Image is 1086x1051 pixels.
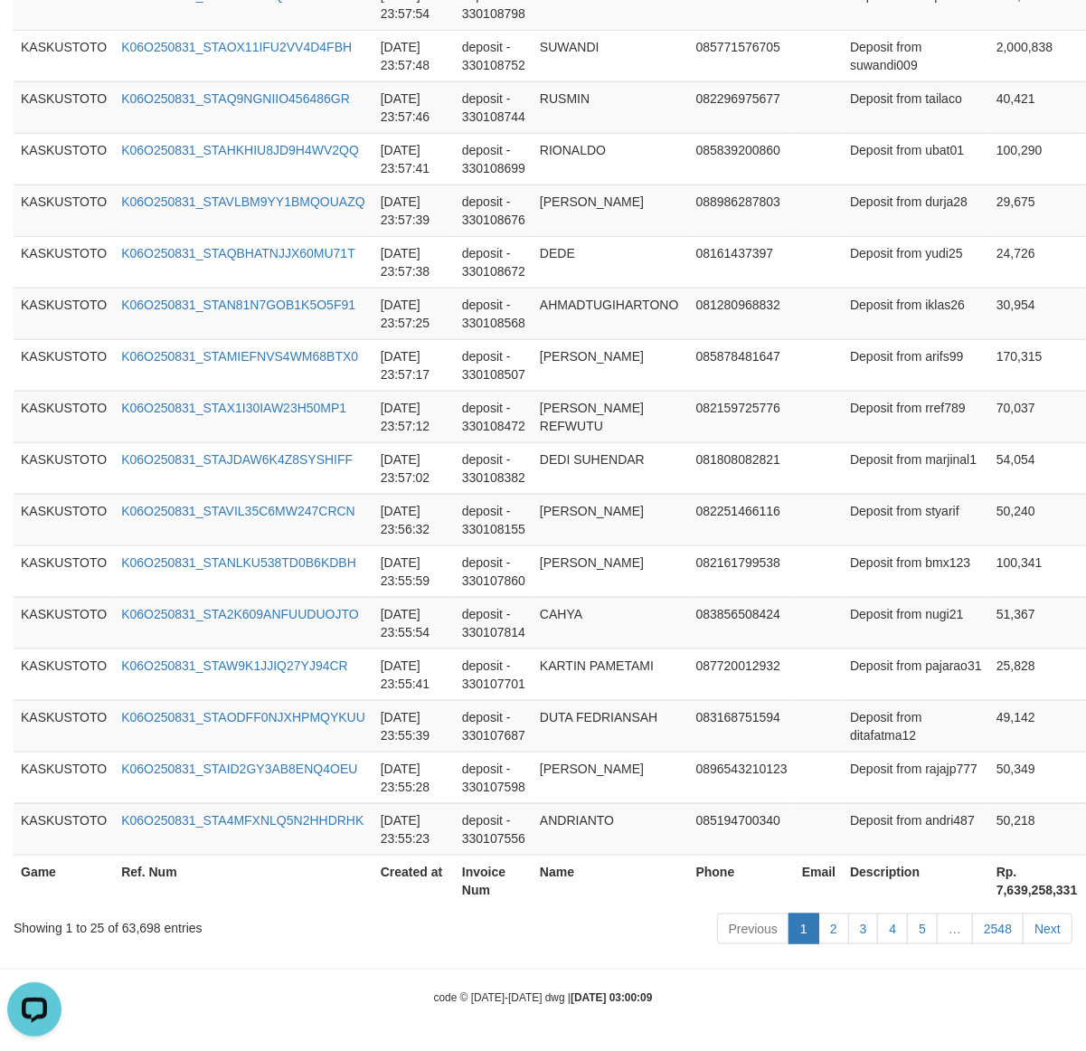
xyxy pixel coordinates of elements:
[533,236,689,288] td: DEDE
[114,855,373,906] th: Ref. Num
[843,185,989,236] td: Deposit from durja28
[843,855,989,906] th: Description
[533,81,689,133] td: RUSMIN
[121,813,364,828] a: K06O250831_STA4MFXNLQ5N2HHDRHK
[843,545,989,597] td: Deposit from bmx123
[533,649,689,700] td: KARTIN PAMETAMI
[689,545,795,597] td: 082161799538
[434,991,653,1004] small: code © [DATE]-[DATE] dwg |
[455,133,533,185] td: deposit - 330108699
[455,649,533,700] td: deposit - 330107701
[689,649,795,700] td: 087720012932
[843,236,989,288] td: Deposit from yudi25
[689,185,795,236] td: 088986287803
[689,81,795,133] td: 082296975677
[689,803,795,855] td: 085194700340
[373,752,455,803] td: [DATE] 23:55:28
[717,914,789,944] a: Previous
[818,914,849,944] a: 2
[989,236,1085,288] td: 24,726
[14,752,114,803] td: KASKUSTOTO
[121,298,355,312] a: K06O250831_STAN81N7GOB1K5O5F91
[121,555,356,570] a: K06O250831_STANLKU538TD0B6KDBH
[373,185,455,236] td: [DATE] 23:57:39
[533,700,689,752] td: DUTA FEDRIANSAH
[373,391,455,442] td: [DATE] 23:57:12
[14,597,114,649] td: KASKUSTOTO
[533,494,689,545] td: [PERSON_NAME]
[843,597,989,649] td: Deposit from nugi21
[989,288,1085,339] td: 30,954
[373,649,455,700] td: [DATE] 23:55:41
[972,914,1024,944] a: 2548
[689,30,795,81] td: 085771576705
[689,236,795,288] td: 08161437397
[455,700,533,752] td: deposit - 330107687
[455,545,533,597] td: deposit - 330107860
[455,185,533,236] td: deposit - 330108676
[14,81,114,133] td: KASKUSTOTO
[843,133,989,185] td: Deposit from ubat01
[989,597,1085,649] td: 51,367
[14,185,114,236] td: KASKUSTOTO
[689,288,795,339] td: 081280968832
[121,658,348,673] a: K06O250831_STAW9K1JJIQ27YJ94CR
[455,30,533,81] td: deposit - 330108752
[373,597,455,649] td: [DATE] 23:55:54
[533,855,689,906] th: Name
[843,803,989,855] td: Deposit from andri487
[121,607,359,621] a: K06O250831_STA2K609ANFUUDUOJTO
[533,185,689,236] td: [PERSON_NAME]
[843,442,989,494] td: Deposit from marjinal1
[455,288,533,339] td: deposit - 330108568
[373,133,455,185] td: [DATE] 23:57:41
[989,855,1085,906] th: Rp. 7,639,258,331
[843,391,989,442] td: Deposit from rref789
[455,391,533,442] td: deposit - 330108472
[121,401,346,415] a: K06O250831_STAX1I30IAW23H50MP1
[533,442,689,494] td: DEDI SUHENDAR
[989,649,1085,700] td: 25,828
[689,597,795,649] td: 083856508424
[373,803,455,855] td: [DATE] 23:55:23
[843,30,989,81] td: Deposit from suwandi009
[14,803,114,855] td: KASKUSTOTO
[533,391,689,442] td: [PERSON_NAME] REFWUTU
[843,494,989,545] td: Deposit from styarif
[14,442,114,494] td: KASKUSTOTO
[455,752,533,803] td: deposit - 330107598
[14,494,114,545] td: KASKUSTOTO
[121,452,353,467] a: K06O250831_STAJDAW6K4Z8SYSHIFF
[533,133,689,185] td: RIONALDO
[121,762,357,776] a: K06O250831_STAID2GY3AB8ENQ4OEU
[373,81,455,133] td: [DATE] 23:57:46
[689,855,795,906] th: Phone
[843,288,989,339] td: Deposit from iklas26
[989,185,1085,236] td: 29,675
[14,855,114,906] th: Game
[989,494,1085,545] td: 50,240
[373,288,455,339] td: [DATE] 23:57:25
[121,143,359,157] a: K06O250831_STAHKHIU8JD9H4WV2QQ
[689,442,795,494] td: 081808082821
[533,545,689,597] td: [PERSON_NAME]
[373,855,455,906] th: Created at
[533,803,689,855] td: ANDRIANTO
[14,30,114,81] td: KASKUSTOTO
[455,855,533,906] th: Invoice Num
[373,494,455,545] td: [DATE] 23:56:32
[455,81,533,133] td: deposit - 330108744
[795,855,843,906] th: Email
[533,30,689,81] td: SUWANDI
[14,391,114,442] td: KASKUSTOTO
[689,494,795,545] td: 082251466116
[533,752,689,803] td: [PERSON_NAME]
[689,133,795,185] td: 085839200860
[989,700,1085,752] td: 49,142
[843,339,989,391] td: Deposit from arifs99
[121,710,365,724] a: K06O250831_STAODFF0NJXHPMQYKUU
[7,7,61,62] button: Open LiveChat chat widget
[121,349,358,364] a: K06O250831_STAMIEFNVS4WM68BTX0
[373,545,455,597] td: [DATE] 23:55:59
[455,597,533,649] td: deposit - 330107814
